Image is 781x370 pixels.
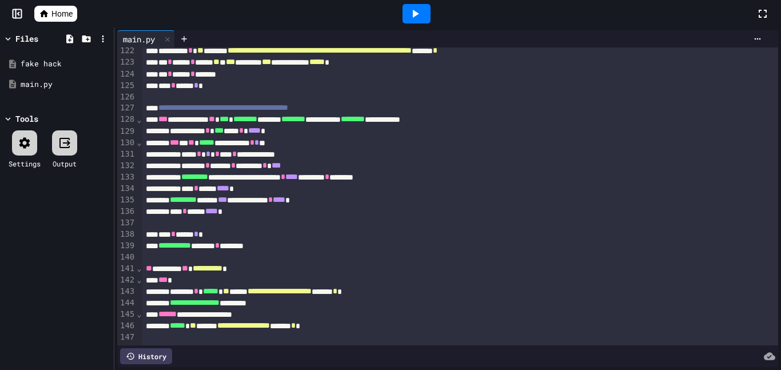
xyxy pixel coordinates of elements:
div: 142 [117,274,136,286]
span: Fold line [136,115,142,124]
div: 144 [117,297,136,309]
div: Output [53,158,77,169]
div: 133 [117,172,136,183]
div: 130 [117,137,136,149]
div: 135 [117,194,136,206]
div: 126 [117,91,136,103]
div: main.py [117,30,175,47]
div: 122 [117,45,136,57]
span: Home [51,8,73,19]
div: Settings [9,158,41,169]
div: 127 [117,102,136,114]
div: main.py [117,33,161,45]
div: History [120,348,172,364]
div: Files [15,33,38,45]
div: 132 [117,160,136,172]
div: 145 [117,309,136,320]
div: 123 [117,57,136,68]
div: 147 [117,332,136,343]
span: Fold line [136,275,142,284]
div: 124 [117,69,136,80]
div: 125 [117,80,136,91]
span: Fold line [136,138,142,147]
a: Home [34,6,77,22]
div: 128 [117,114,136,125]
div: 134 [117,183,136,194]
div: 136 [117,206,136,217]
div: fake hack [21,58,110,70]
div: 138 [117,229,136,240]
div: 137 [117,217,136,229]
div: 140 [117,252,136,263]
div: 129 [117,126,136,137]
span: Fold line [136,309,142,319]
span: Fold line [136,264,142,273]
div: 139 [117,240,136,252]
div: 131 [117,149,136,160]
div: main.py [21,79,110,90]
div: 143 [117,286,136,297]
div: 146 [117,320,136,332]
div: Tools [15,113,38,125]
div: 141 [117,263,136,274]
